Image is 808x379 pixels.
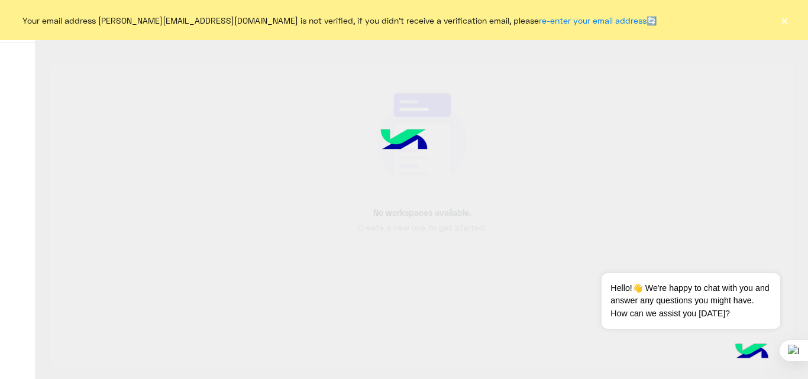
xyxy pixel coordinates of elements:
[778,14,790,26] button: ×
[357,109,451,173] img: hulul-logo.png
[539,15,647,25] a: re-enter your email address
[602,273,780,329] span: Hello!👋 We're happy to chat with you and answer any questions you might have. How can we assist y...
[731,332,773,373] img: hulul-logo.png
[22,14,657,27] span: Your email address [PERSON_NAME][EMAIL_ADDRESS][DOMAIN_NAME] is not verified, if you didn't recei...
